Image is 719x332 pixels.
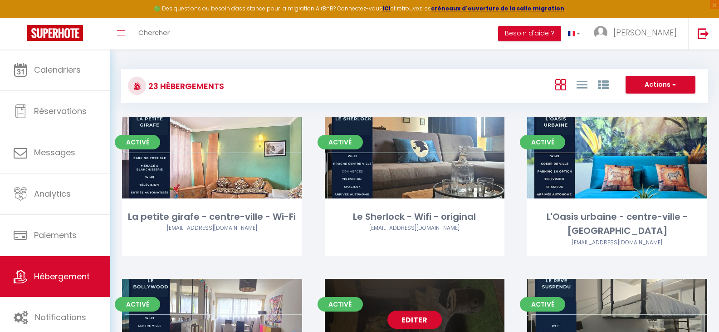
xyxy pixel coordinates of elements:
[115,135,160,149] span: Activé
[34,271,90,282] span: Hébergement
[594,26,607,40] img: ...
[555,77,566,92] a: Vue en Box
[138,28,170,37] span: Chercher
[122,224,302,233] div: Airbnb
[520,297,565,312] span: Activé
[7,4,34,31] button: Ouvrir le widget de chat LiveChat
[318,297,363,312] span: Activé
[577,77,587,92] a: Vue en Liste
[122,210,302,224] div: La petite girafe - centre-ville - Wi-Fi
[520,135,565,149] span: Activé
[34,64,81,75] span: Calendriers
[146,76,224,96] h3: 23 Hébergements
[431,5,564,12] a: créneaux d'ouverture de la salle migration
[132,18,176,50] a: Chercher
[498,26,561,41] button: Besoin d'aide ?
[34,105,87,117] span: Réservations
[698,28,709,39] img: logout
[587,18,688,50] a: ... [PERSON_NAME]
[34,147,75,158] span: Messages
[382,5,391,12] a: ICI
[318,135,363,149] span: Activé
[27,25,83,41] img: Super Booking
[527,238,707,247] div: Airbnb
[598,77,609,92] a: Vue par Groupe
[325,224,505,233] div: Airbnb
[34,229,77,241] span: Paiements
[613,27,677,38] span: [PERSON_NAME]
[527,210,707,238] div: L'Oasis urbaine - centre-ville - [GEOGRAPHIC_DATA]
[115,297,160,312] span: Activé
[387,311,442,329] a: Editer
[325,210,505,224] div: Le Sherlock - Wifi - original
[626,76,695,94] button: Actions
[35,312,86,323] span: Notifications
[34,188,71,199] span: Analytics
